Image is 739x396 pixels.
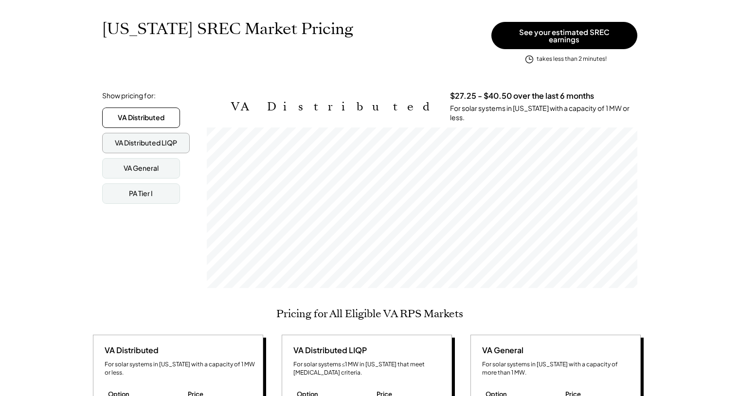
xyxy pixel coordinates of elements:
[101,345,159,356] div: VA Distributed
[129,189,153,198] div: PA Tier I
[231,100,435,114] h2: VA Distributed
[491,22,637,49] button: See your estimated SREC earnings
[102,19,353,38] h1: [US_STATE] SREC Market Pricing
[124,163,159,173] div: VA General
[118,113,164,123] div: VA Distributed
[105,360,255,377] div: For solar systems in [US_STATE] with a capacity of 1 MW or less.
[102,91,156,101] div: Show pricing for:
[450,104,637,123] div: For solar systems in [US_STATE] with a capacity of 1 MW or less.
[115,138,177,148] div: VA Distributed LIQP
[293,360,444,377] div: For solar systems ≤1 MW in [US_STATE] that meet [MEDICAL_DATA] criteria.
[478,345,523,356] div: VA General
[450,91,594,101] h3: $27.25 - $40.50 over the last 6 months
[537,55,607,63] div: takes less than 2 minutes!
[276,307,463,320] h2: Pricing for All Eligible VA RPS Markets
[289,345,367,356] div: VA Distributed LIQP
[482,360,633,377] div: For solar systems in [US_STATE] with a capacity of more than 1 MW.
